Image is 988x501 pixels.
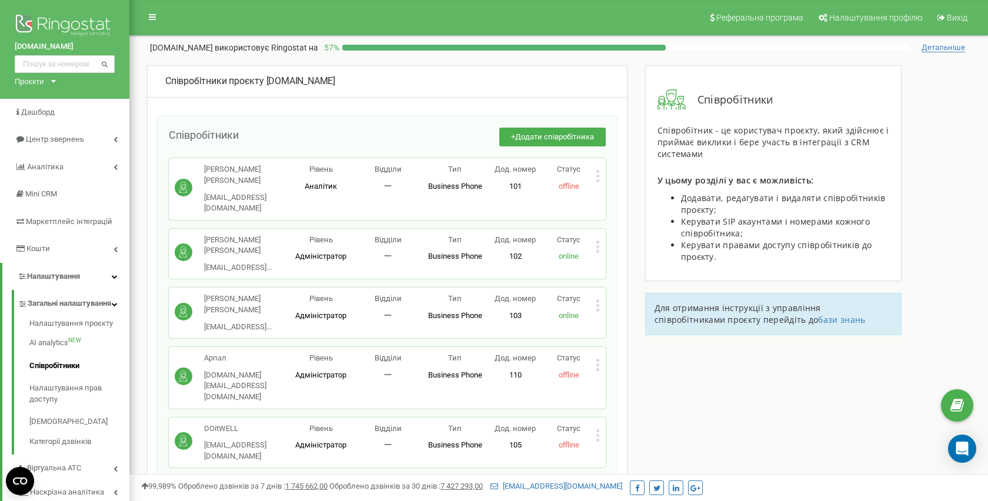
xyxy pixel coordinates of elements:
[428,370,482,379] span: Business Phone
[318,42,342,54] p: 57 %
[309,294,333,303] span: Рівень
[27,162,64,171] span: Аналiтика
[309,424,333,433] span: Рівень
[716,13,803,22] span: Реферальна програма
[29,332,129,355] a: AI analyticsNEW
[215,43,318,52] span: використовує Ringostat на
[305,182,337,191] span: Аналітик
[15,55,115,73] input: Пошук за номером
[428,252,482,260] span: Business Phone
[384,370,392,379] span: 一
[557,235,580,244] span: Статус
[26,217,112,226] span: Маркетплейс інтеграцій
[204,322,272,331] span: [EMAIL_ADDRESS]...
[428,440,482,449] span: Business Phone
[448,235,462,244] span: Тип
[295,252,346,260] span: Адміністратор
[948,435,976,463] div: Open Intercom Messenger
[309,353,333,362] span: Рівень
[21,108,55,116] span: Дашборд
[559,440,579,449] span: offline
[141,482,176,490] span: 99,989%
[489,251,542,262] p: 102
[295,440,346,449] span: Адміністратор
[2,263,129,290] a: Налаштування
[655,302,821,325] span: Для отримання інструкції з управління співробітниками проєкту перейдіть до
[27,463,81,474] span: Віртуальна АТС
[204,423,288,435] p: DOitWELL
[489,181,542,192] p: 101
[295,311,346,320] span: Адміністратор
[204,370,288,403] p: [DOMAIN_NAME][EMAIL_ADDRESS][DOMAIN_NAME]
[495,353,536,362] span: Дод. номер
[681,239,872,262] span: Керувати правами доступу співробітників до проєкту.
[559,370,579,379] span: offline
[448,294,462,303] span: Тип
[15,76,44,87] div: Проєкти
[27,272,80,280] span: Налаштування
[29,433,129,447] a: Категорії дзвінків
[375,424,402,433] span: Відділи
[26,244,50,253] span: Кошти
[150,42,318,54] p: [DOMAIN_NAME]
[309,165,333,173] span: Рівень
[686,92,773,108] span: Співробітники
[384,182,392,191] span: 一
[375,294,402,303] span: Відділи
[495,235,536,244] span: Дод. номер
[26,135,84,143] span: Центр звернень
[515,132,594,141] span: Додати співробітника
[818,314,865,325] span: бази знань
[384,252,392,260] span: 一
[15,12,115,41] img: Ringostat logo
[557,165,580,173] span: Статус
[375,165,402,173] span: Відділи
[309,235,333,244] span: Рівень
[559,182,579,191] span: offline
[165,75,264,86] span: Співробітники проєкту
[30,487,104,498] span: Наскрізна аналітика
[18,455,129,479] a: Віртуальна АТС
[375,353,402,362] span: Відділи
[384,311,392,320] span: 一
[440,482,483,490] u: 7 427 293,00
[329,482,483,490] span: Оброблено дзвінків за 30 днів :
[204,293,288,315] p: [PERSON_NAME] [PERSON_NAME]
[559,252,579,260] span: online
[922,43,965,52] span: Детальніше
[29,318,129,332] a: Налаштування проєкту
[204,164,288,186] p: [PERSON_NAME] [PERSON_NAME]
[489,440,542,451] p: 105
[204,353,288,364] p: Арпал
[495,165,536,173] span: Дод. номер
[165,75,609,88] div: [DOMAIN_NAME]
[375,235,402,244] span: Відділи
[204,440,288,462] p: [EMAIL_ADDRESS][DOMAIN_NAME]
[204,192,288,214] p: [EMAIL_ADDRESS][DOMAIN_NAME]
[829,13,922,22] span: Налаштування профілю
[428,182,482,191] span: Business Phone
[559,311,579,320] span: online
[204,235,288,256] p: [PERSON_NAME] [PERSON_NAME]
[428,311,482,320] span: Business Phone
[557,294,580,303] span: Статус
[204,263,272,272] span: [EMAIL_ADDRESS]...
[489,310,542,322] p: 103
[499,128,606,147] button: +Додати співробітника
[557,353,580,362] span: Статус
[295,370,346,379] span: Адміністратор
[495,294,536,303] span: Дод. номер
[29,377,129,410] a: Налаштування прав доступу
[178,482,328,490] span: Оброблено дзвінків за 7 днів :
[285,482,328,490] u: 1 745 662,00
[448,353,462,362] span: Тип
[15,41,115,52] a: [DOMAIN_NAME]
[947,13,967,22] span: Вихід
[25,189,57,198] span: Mini CRM
[6,467,34,495] button: Open CMP widget
[495,424,536,433] span: Дод. номер
[490,482,622,490] a: [EMAIL_ADDRESS][DOMAIN_NAME]
[169,129,239,141] span: Співробітники
[448,165,462,173] span: Тип
[657,175,814,186] span: У цьому розділі у вас є можливість:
